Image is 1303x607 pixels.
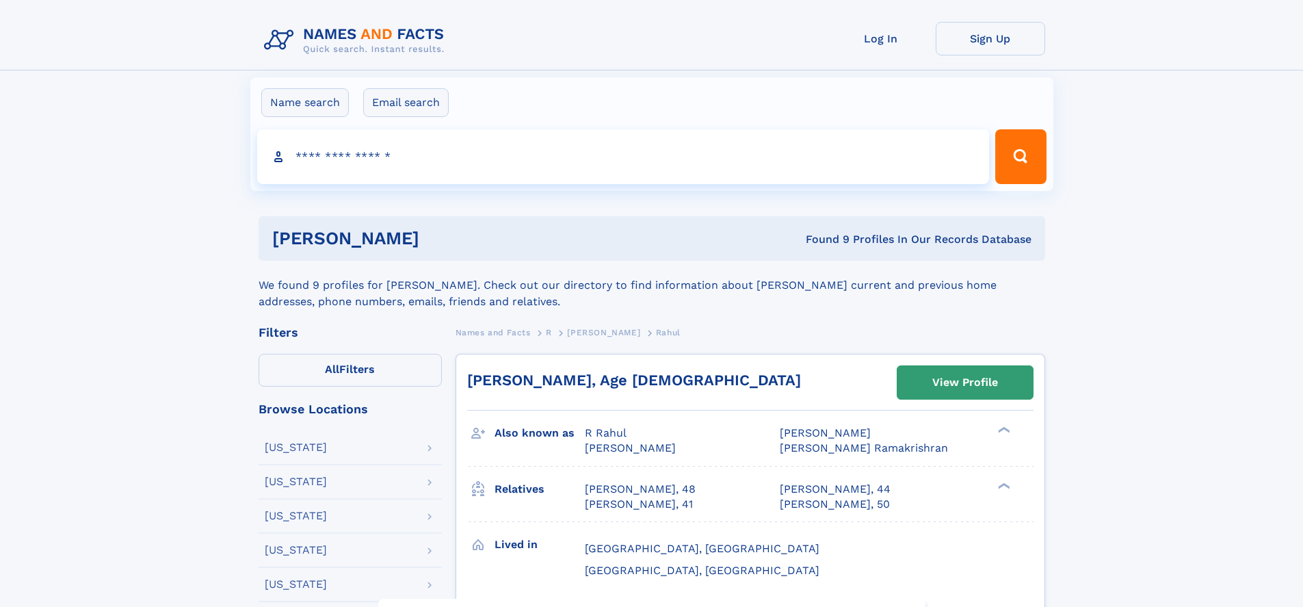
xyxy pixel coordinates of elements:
[585,497,693,512] a: [PERSON_NAME], 41
[467,372,801,389] a: [PERSON_NAME], Age [DEMOGRAPHIC_DATA]
[546,324,552,341] a: R
[265,442,327,453] div: [US_STATE]
[995,481,1011,490] div: ❯
[995,129,1046,184] button: Search Button
[259,22,456,59] img: Logo Names and Facts
[363,88,449,117] label: Email search
[257,129,990,184] input: search input
[897,366,1033,399] a: View Profile
[780,441,948,454] span: [PERSON_NAME] Ramakrishran
[259,403,442,415] div: Browse Locations
[259,354,442,387] label: Filters
[546,328,552,337] span: R
[585,426,627,439] span: R Rahul
[272,230,613,247] h1: [PERSON_NAME]
[936,22,1045,55] a: Sign Up
[567,328,640,337] span: [PERSON_NAME]
[995,426,1011,435] div: ❯
[585,542,819,555] span: [GEOGRAPHIC_DATA], [GEOGRAPHIC_DATA]
[495,422,585,445] h3: Also known as
[585,564,819,577] span: [GEOGRAPHIC_DATA], [GEOGRAPHIC_DATA]
[585,441,676,454] span: [PERSON_NAME]
[780,497,890,512] a: [PERSON_NAME], 50
[325,363,339,376] span: All
[932,367,998,398] div: View Profile
[259,326,442,339] div: Filters
[259,261,1045,310] div: We found 9 profiles for [PERSON_NAME]. Check out our directory to find information about [PERSON_...
[780,426,871,439] span: [PERSON_NAME]
[265,476,327,487] div: [US_STATE]
[612,232,1031,247] div: Found 9 Profiles In Our Records Database
[495,533,585,556] h3: Lived in
[456,324,531,341] a: Names and Facts
[265,579,327,590] div: [US_STATE]
[261,88,349,117] label: Name search
[567,324,640,341] a: [PERSON_NAME]
[780,482,891,497] a: [PERSON_NAME], 44
[495,478,585,501] h3: Relatives
[585,482,696,497] a: [PERSON_NAME], 48
[265,511,327,521] div: [US_STATE]
[265,545,327,556] div: [US_STATE]
[826,22,936,55] a: Log In
[656,328,681,337] span: Rahul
